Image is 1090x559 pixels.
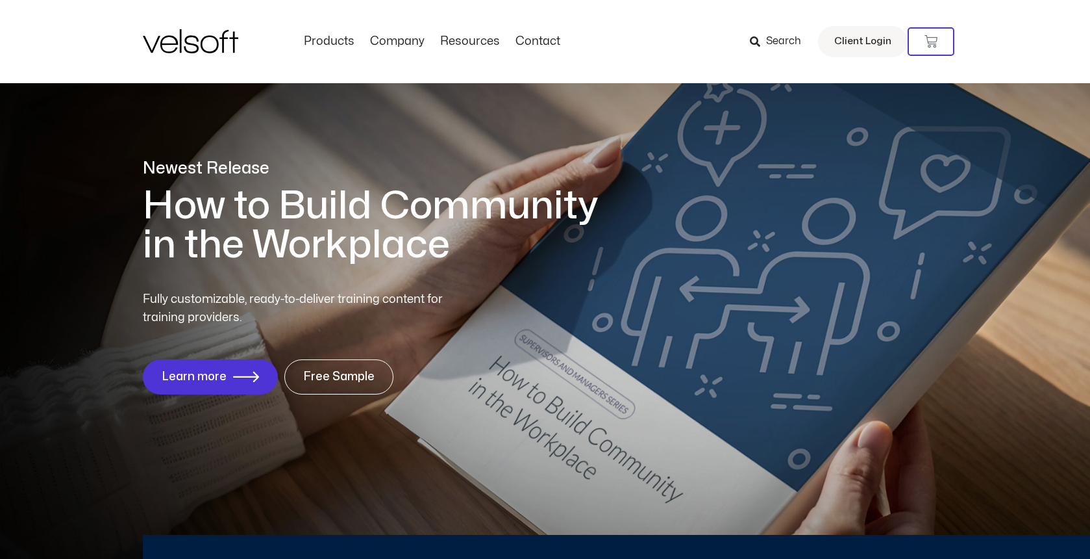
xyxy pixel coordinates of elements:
[162,370,227,383] span: Learn more
[303,370,375,383] span: Free Sample
[508,34,568,49] a: ContactMenu Toggle
[766,33,801,50] span: Search
[143,29,238,53] img: Velsoft Training Materials
[432,34,508,49] a: ResourcesMenu Toggle
[296,34,568,49] nav: Menu
[834,33,891,50] span: Client Login
[818,26,908,57] a: Client Login
[284,359,393,395] a: Free Sample
[143,291,466,327] p: Fully customizable, ready-to-deliver training content for training providers.
[750,31,810,53] a: Search
[143,359,278,395] a: Learn more
[362,34,432,49] a: CompanyMenu Toggle
[143,157,617,180] p: Newest Release
[296,34,362,49] a: ProductsMenu Toggle
[143,187,617,265] h1: How to Build Community in the Workplace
